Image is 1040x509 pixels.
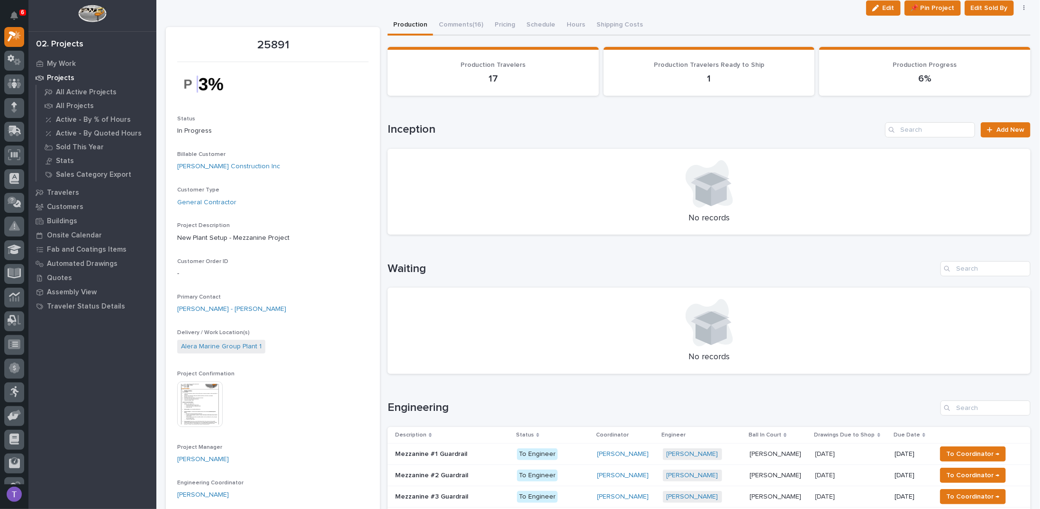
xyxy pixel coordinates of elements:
[597,472,649,480] a: [PERSON_NAME]
[177,233,369,243] p: New Plant Setup - Mezzanine Project
[461,62,526,68] span: Production Travelers
[940,446,1006,462] button: To Coordinator →
[177,294,221,300] span: Primary Contact
[36,113,156,126] a: Active - By % of Hours
[615,73,804,84] p: 1
[517,491,558,503] div: To Engineer
[388,123,881,136] h1: Inception
[177,304,286,314] a: [PERSON_NAME] - [PERSON_NAME]
[388,465,1031,486] tr: Mezzanine #2 GuardrailMezzanine #2 Guardrail To Engineer[PERSON_NAME] [PERSON_NAME] [PERSON_NAME]...
[47,189,79,197] p: Travelers
[177,116,195,122] span: Status
[517,470,558,482] div: To Engineer
[597,450,649,458] a: [PERSON_NAME]
[56,171,131,179] p: Sales Category Export
[941,261,1031,276] input: Search
[911,2,955,14] span: 📌 Pin Project
[399,213,1019,224] p: No records
[895,493,929,501] p: [DATE]
[667,472,718,480] a: [PERSON_NAME]
[561,16,591,36] button: Hours
[28,185,156,200] a: Travelers
[47,260,118,268] p: Automated Drawings
[177,187,219,193] span: Customer Type
[4,6,24,26] button: Notifications
[591,16,649,36] button: Shipping Costs
[28,271,156,285] a: Quotes
[883,4,895,12] span: Edit
[12,11,24,27] div: Notifications6
[894,430,920,440] p: Due Date
[47,288,97,297] p: Assembly View
[388,486,1031,508] tr: Mezzanine #3 GuardrailMezzanine #3 Guardrail To Engineer[PERSON_NAME] [PERSON_NAME] [PERSON_NAME]...
[28,200,156,214] a: Customers
[28,56,156,71] a: My Work
[815,491,837,501] p: [DATE]
[815,470,837,480] p: [DATE]
[596,430,629,440] p: Coordinator
[981,122,1031,137] a: Add New
[750,448,803,458] p: [PERSON_NAME]
[750,470,803,480] p: [PERSON_NAME]
[965,0,1014,16] button: Edit Sold By
[996,127,1024,133] span: Add New
[28,299,156,313] a: Traveler Status Details
[177,162,280,172] a: [PERSON_NAME] Construction Inc
[750,491,803,501] p: [PERSON_NAME]
[36,85,156,99] a: All Active Projects
[47,74,74,82] p: Projects
[177,480,244,486] span: Engineering Coordinator
[177,259,228,264] span: Customer Order ID
[177,445,222,450] span: Project Manager
[36,168,156,181] a: Sales Category Export
[895,472,929,480] p: [DATE]
[904,0,961,16] button: 📌 Pin Project
[662,430,686,440] p: Engineer
[667,493,718,501] a: [PERSON_NAME]
[28,256,156,271] a: Automated Drawings
[395,491,470,501] p: Mezzanine #3 Guardrail
[177,371,235,377] span: Project Confirmation
[177,330,250,336] span: Delivery / Work Location(s)
[395,430,426,440] p: Description
[597,493,649,501] a: [PERSON_NAME]
[47,245,127,254] p: Fab and Coatings Items
[749,430,781,440] p: Ball In Court
[815,448,837,458] p: [DATE]
[177,68,248,100] img: 0PswMGGmzi0QCwwbQz0AQu8dfDyFFgINaFbK19zmwmg
[667,450,718,458] a: [PERSON_NAME]
[36,39,83,50] div: 02. Projects
[56,129,142,138] p: Active - By Quoted Hours
[814,430,875,440] p: Drawings Due to Shop
[177,198,236,208] a: General Contractor
[521,16,561,36] button: Schedule
[388,16,433,36] button: Production
[47,203,83,211] p: Customers
[56,116,131,124] p: Active - By % of Hours
[21,9,24,16] p: 6
[28,228,156,242] a: Onsite Calendar
[36,127,156,140] a: Active - By Quoted Hours
[78,5,106,22] img: Workspace Logo
[177,490,229,500] a: [PERSON_NAME]
[56,143,104,152] p: Sold This Year
[885,122,975,137] input: Search
[56,157,74,165] p: Stats
[399,73,588,84] p: 17
[56,88,117,97] p: All Active Projects
[47,60,76,68] p: My Work
[47,231,102,240] p: Onsite Calendar
[47,217,77,226] p: Buildings
[36,154,156,167] a: Stats
[654,62,764,68] span: Production Travelers Ready to Ship
[177,269,369,279] p: -
[395,470,470,480] p: Mezzanine #2 Guardrail
[941,400,1031,416] input: Search
[47,274,72,282] p: Quotes
[28,214,156,228] a: Buildings
[36,99,156,112] a: All Projects
[177,152,226,157] span: Billable Customer
[28,242,156,256] a: Fab and Coatings Items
